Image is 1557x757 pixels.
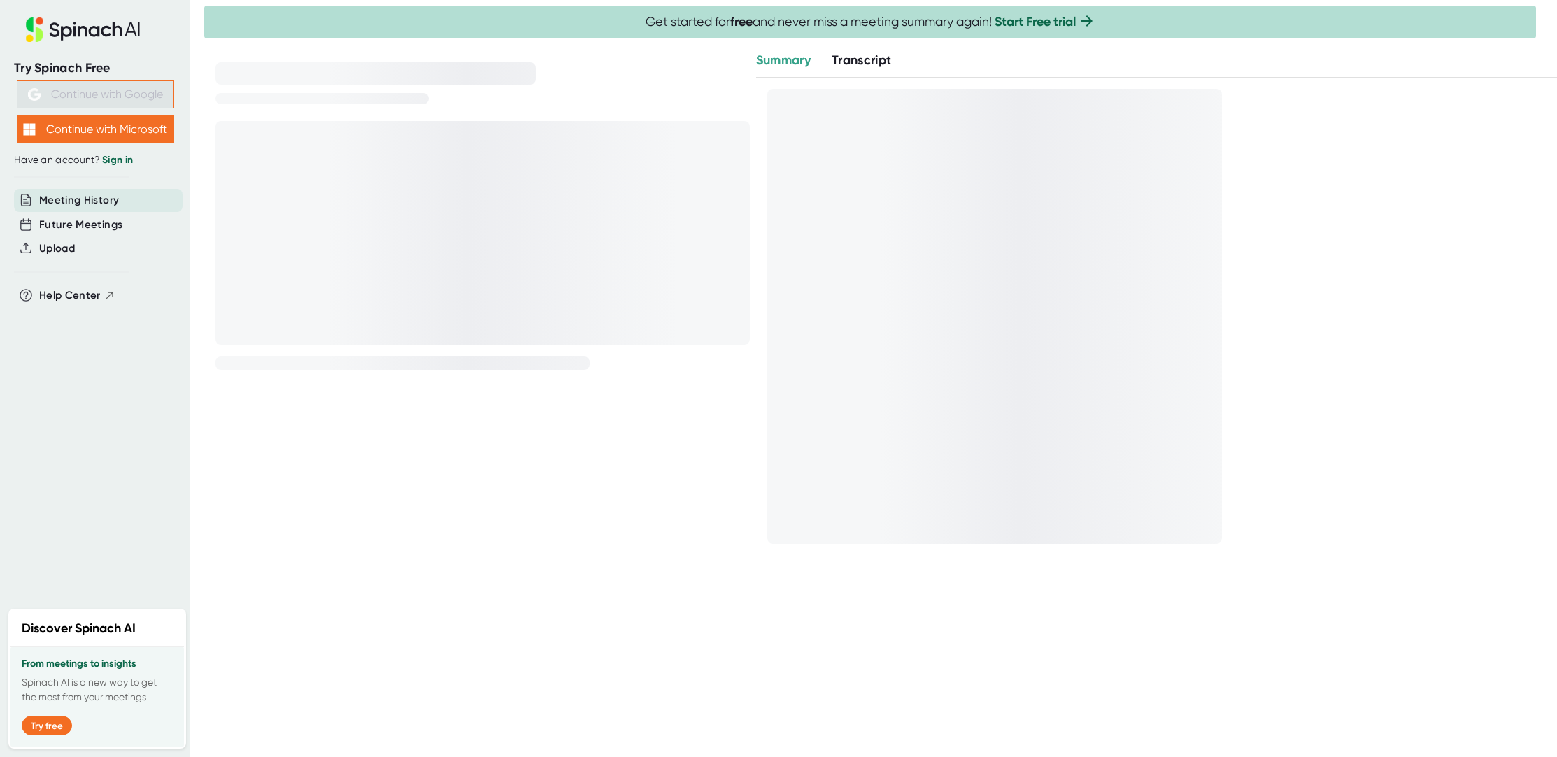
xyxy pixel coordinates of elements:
[17,80,174,108] button: Continue with Google
[756,51,811,70] button: Summary
[22,675,173,705] p: Spinach AI is a new way to get the most from your meetings
[28,88,41,101] img: Aehbyd4JwY73AAAAAElFTkSuQmCC
[995,14,1076,29] a: Start Free trial
[14,154,176,167] div: Have an account?
[832,51,892,70] button: Transcript
[730,14,753,29] b: free
[39,241,75,257] button: Upload
[102,154,133,166] a: Sign in
[39,288,115,304] button: Help Center
[17,115,174,143] button: Continue with Microsoft
[39,288,101,304] span: Help Center
[22,658,173,670] h3: From meetings to insights
[646,14,1095,30] span: Get started for and never miss a meeting summary again!
[39,217,122,233] button: Future Meetings
[39,192,119,208] button: Meeting History
[832,52,892,68] span: Transcript
[22,619,136,638] h2: Discover Spinach AI
[22,716,72,735] button: Try free
[14,60,176,76] div: Try Spinach Free
[756,52,811,68] span: Summary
